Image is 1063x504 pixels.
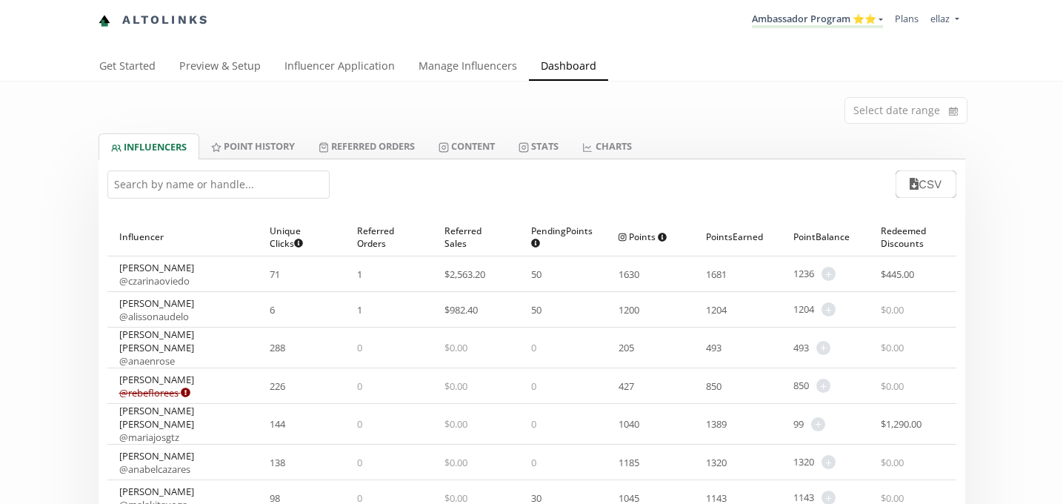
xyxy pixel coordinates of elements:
a: Stats [507,133,570,159]
span: 427 [619,379,634,393]
span: 1204 [793,302,814,316]
span: 138 [270,456,285,469]
a: Influencer Application [273,53,407,82]
span: $ 0.00 [444,456,467,469]
span: + [822,302,836,316]
span: $ 0.00 [444,417,467,431]
span: + [811,417,825,431]
a: Get Started [87,53,167,82]
div: Redeemed Discounts [881,218,944,256]
span: 1320 [793,455,814,469]
span: 1236 [793,267,814,281]
span: 1040 [619,417,639,431]
span: 50 [531,268,542,281]
div: Referred Sales [444,218,508,256]
span: 0 [531,341,536,354]
a: ellaz [930,12,959,29]
span: 850 [793,379,809,393]
span: ellaz [930,12,950,25]
div: Points Earned [706,218,770,256]
span: 0 [357,456,362,469]
span: $ 445.00 [881,268,914,281]
span: 493 [793,341,809,355]
span: 205 [619,341,634,354]
a: Content [427,133,507,159]
span: 99 [793,417,804,431]
span: $ 2,563.20 [444,268,485,281]
span: Unique Clicks [270,225,321,250]
span: $ 0.00 [881,341,904,354]
div: Referred Orders [357,218,421,256]
img: favicon-32x32.png [99,15,110,27]
div: [PERSON_NAME] [PERSON_NAME] [119,328,247,368]
span: $ 0.00 [881,303,904,316]
iframe: chat widget [15,15,62,59]
button: CSV [896,170,956,198]
a: Dashboard [529,53,608,82]
span: $ 982.40 [444,303,478,316]
span: 0 [357,341,362,354]
span: 1320 [706,456,727,469]
span: $ 0.00 [444,379,467,393]
a: Preview & Setup [167,53,273,82]
span: $ 0.00 [881,456,904,469]
a: INFLUENCERS [99,133,199,159]
span: 0 [357,379,362,393]
div: [PERSON_NAME] [119,373,194,399]
div: [PERSON_NAME] [119,261,194,288]
span: $ 0.00 [881,379,904,393]
span: 850 [706,379,722,393]
span: 1 [357,268,362,281]
span: 1681 [706,268,727,281]
span: 1185 [619,456,639,469]
input: Search by name or handle... [107,170,330,199]
a: @anabelcazares [119,462,190,476]
a: @rebeflorees [119,386,190,399]
a: Ambassador Program ⭐️⭐️ [752,12,883,28]
span: 0 [531,379,536,393]
span: 1204 [706,303,727,316]
span: 1389 [706,417,727,431]
a: Altolinks [99,8,210,33]
span: $ 1,290.00 [881,417,922,431]
a: Point HISTORY [199,133,307,159]
span: 50 [531,303,542,316]
a: Manage Influencers [407,53,529,82]
a: @anaenrose [119,354,175,368]
div: Influencer [119,218,247,256]
span: 0 [531,456,536,469]
span: 0 [531,417,536,431]
span: $ 0.00 [444,341,467,354]
svg: calendar [949,104,958,119]
a: @czarinaoviedo [119,274,190,288]
span: + [816,341,830,355]
a: CHARTS [570,133,643,159]
span: 71 [270,268,280,281]
div: [PERSON_NAME] [119,296,194,323]
span: 226 [270,379,285,393]
a: Plans [895,12,919,25]
span: 144 [270,417,285,431]
a: @alissonaudelo [119,310,189,323]
a: Referred Orders [307,133,427,159]
div: Point Balance [793,218,857,256]
span: 288 [270,341,285,354]
span: Points [619,231,667,243]
span: 6 [270,303,275,316]
a: @mariajosgtz [119,431,179,444]
span: 1630 [619,268,639,281]
span: 493 [706,341,722,354]
span: + [822,455,836,469]
div: [PERSON_NAME] [PERSON_NAME] [119,404,247,444]
span: 1200 [619,303,639,316]
div: [PERSON_NAME] [119,449,194,476]
span: Pending Points [531,225,593,250]
span: 1 [357,303,362,316]
span: + [822,267,836,281]
span: 0 [357,417,362,431]
span: + [816,379,830,393]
